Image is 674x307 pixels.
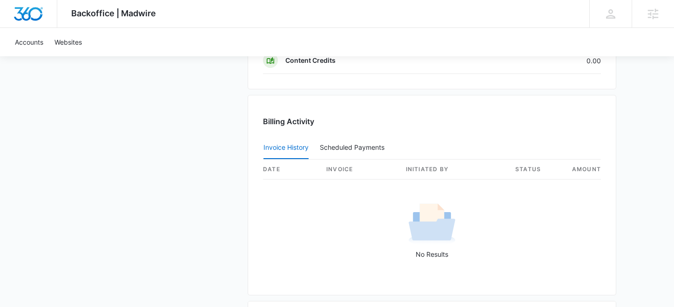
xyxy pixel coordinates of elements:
th: date [263,160,319,180]
p: No Results [263,249,600,259]
td: 0.00 [502,47,601,74]
th: invoice [319,160,398,180]
a: Websites [49,28,88,56]
p: Content Credits [285,56,336,65]
th: Initiated By [398,160,508,180]
a: Accounts [9,28,49,56]
th: amount [564,160,601,180]
img: No Results [409,200,455,247]
th: status [508,160,564,180]
span: Backoffice | Madwire [71,8,156,18]
h3: Billing Activity [263,116,601,127]
div: Scheduled Payments [320,144,388,151]
button: Invoice History [263,137,309,159]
